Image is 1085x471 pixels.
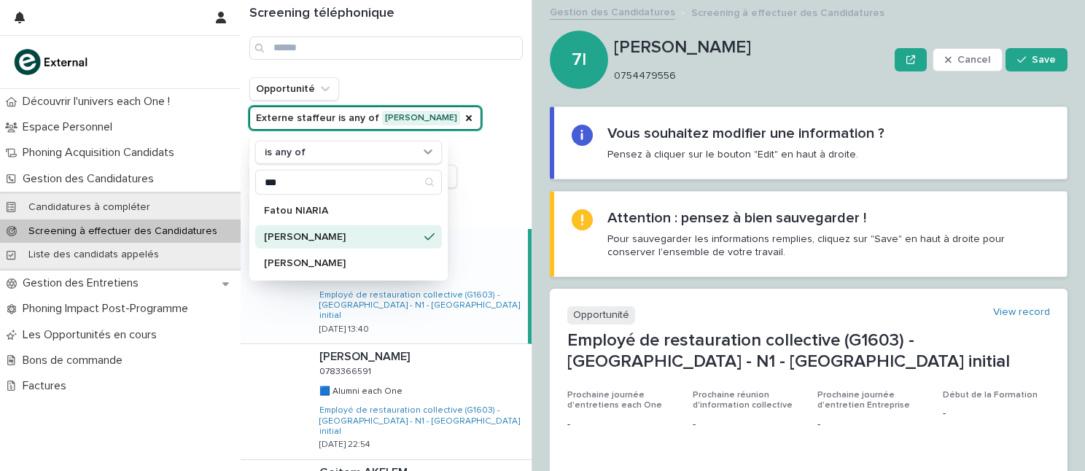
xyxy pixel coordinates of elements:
[607,209,866,227] h2: Attention : pensez à bien sauvegarder !
[17,249,171,261] p: Liste des candidats appelés
[319,290,522,322] a: Employé de restauration collective (G1603) - [GEOGRAPHIC_DATA] - N1 - [GEOGRAPHIC_DATA] initial
[17,302,200,316] p: Phoning Impact Post-Programme
[943,391,1038,400] span: Début de la Formation
[943,406,1051,421] p: -
[17,225,229,238] p: Screening à effectuer des Candidatures
[1006,48,1067,71] button: Save
[264,258,419,268] p: [PERSON_NAME]
[249,6,523,22] h1: Screening téléphonique
[993,306,1050,319] a: View record
[607,148,858,161] p: Pensez à cliquer sur le bouton "Edit" en haut à droite.
[691,4,884,20] p: Screening à effectuer des Candidatures
[693,417,801,432] p: -
[249,36,523,60] input: Search
[817,391,910,410] span: Prochaine journée d'entretien Entreprise
[17,201,162,214] p: Candidatures à compléter
[17,379,78,393] p: Factures
[933,48,1003,71] button: Cancel
[957,55,990,65] span: Cancel
[319,324,369,335] p: [DATE] 13:40
[614,37,889,58] p: [PERSON_NAME]
[249,106,481,130] button: Externe staffeur
[17,172,166,186] p: Gestion des Candidatures
[12,47,92,77] img: bc51vvfgR2QLHU84CWIQ
[319,364,374,377] p: 0783366591
[264,206,419,216] p: Fatou NIARIA
[249,77,339,101] button: Opportunité
[17,120,124,134] p: Espace Personnel
[241,229,532,345] a: [PERSON_NAME][PERSON_NAME] 07544795560754479556 🟧 Nouveau Candidat🟧 Nouveau Candidat Employé de r...
[17,95,182,109] p: Découvrir l'univers each One !
[567,306,635,324] p: Opportunité
[614,70,883,82] p: 0754479556
[817,417,925,432] p: -
[567,391,662,410] span: Prochaine journée d'entretiens each One
[17,146,186,160] p: Phoning Acquisition Candidats
[319,347,413,364] p: [PERSON_NAME]
[1032,55,1056,65] span: Save
[255,170,442,195] div: Search
[264,232,419,242] p: [PERSON_NAME]
[319,405,526,437] a: Employé de restauration collective (G1603) - [GEOGRAPHIC_DATA] - N1 - [GEOGRAPHIC_DATA] initial
[567,417,675,432] p: -
[17,276,150,290] p: Gestion des Entretiens
[567,330,1050,373] p: Employé de restauration collective (G1603) - [GEOGRAPHIC_DATA] - N1 - [GEOGRAPHIC_DATA] initial
[550,3,675,20] a: Gestion des Candidatures
[693,391,793,410] span: Prochaine réunion d'information collective
[319,440,370,450] p: [DATE] 22:54
[241,344,532,460] a: [PERSON_NAME][PERSON_NAME] 07833665910783366591 🟦 Alumni each One🟦 Alumni each One Employé de res...
[319,384,405,397] p: 🟦 Alumni each One
[17,328,168,342] p: Les Opportunités en cours
[607,233,1049,259] p: Pour sauvegarder les informations remplies, cliquez sur "Save" en haut à droite pour conserver l'...
[256,171,441,194] input: Search
[265,146,306,158] p: is any of
[17,354,134,367] p: Bons de commande
[607,125,884,142] h2: Vous souhaitez modifier une information ?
